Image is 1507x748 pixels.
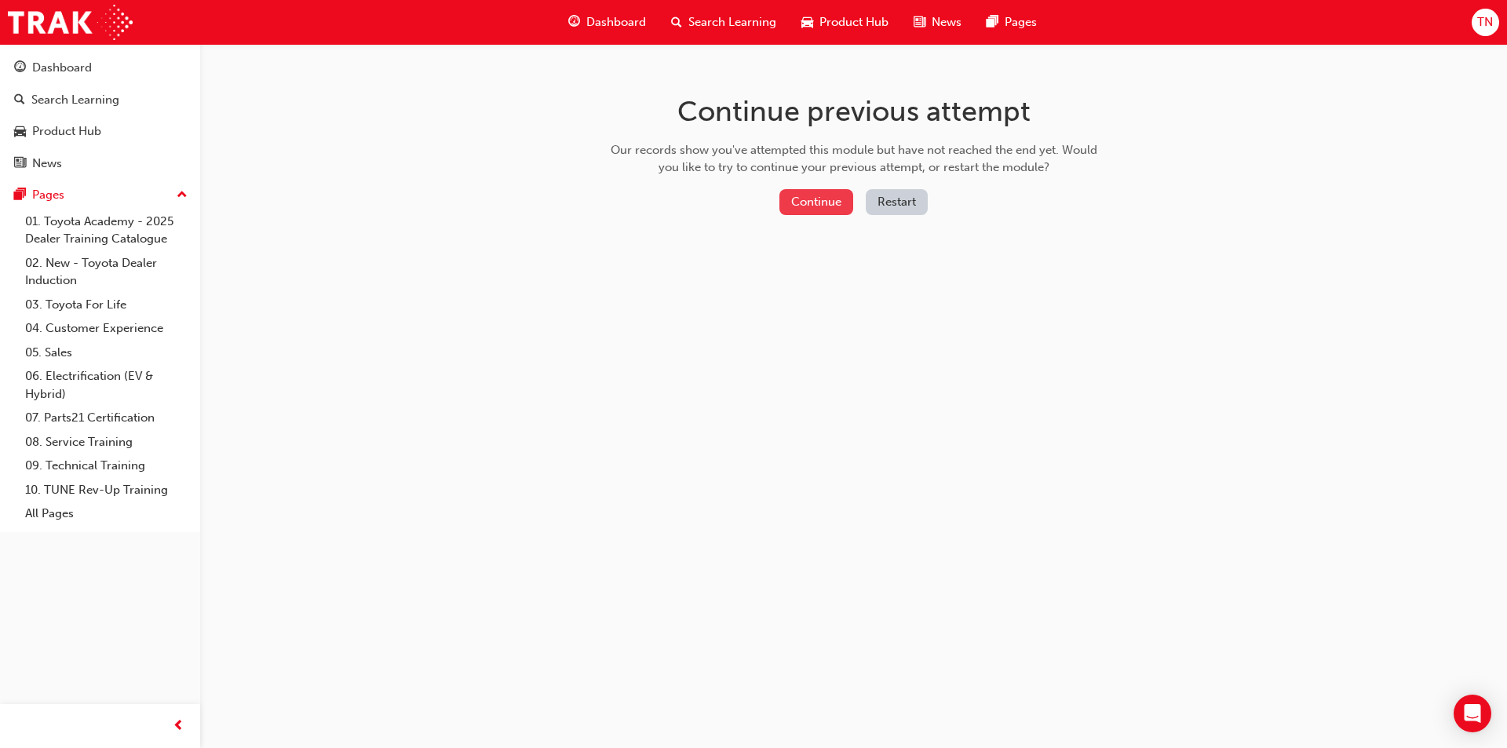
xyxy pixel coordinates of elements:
span: Pages [1005,13,1037,31]
div: Pages [32,186,64,204]
div: Dashboard [32,59,92,77]
a: 02. New - Toyota Dealer Induction [19,251,194,293]
a: Search Learning [6,86,194,115]
a: Product Hub [6,117,194,146]
a: 06. Electrification (EV & Hybrid) [19,364,194,406]
a: car-iconProduct Hub [789,6,901,38]
div: Product Hub [32,122,101,140]
span: Dashboard [586,13,646,31]
a: News [6,149,194,178]
a: 07. Parts21 Certification [19,406,194,430]
a: 08. Service Training [19,430,194,454]
a: 04. Customer Experience [19,316,194,341]
span: guage-icon [14,61,26,75]
button: Continue [779,189,853,215]
span: search-icon [671,13,682,32]
a: 10. TUNE Rev-Up Training [19,478,194,502]
span: guage-icon [568,13,580,32]
span: News [932,13,961,31]
span: pages-icon [14,188,26,203]
a: Dashboard [6,53,194,82]
h1: Continue previous attempt [605,94,1103,129]
a: guage-iconDashboard [556,6,659,38]
span: Search Learning [688,13,776,31]
span: pages-icon [987,13,998,32]
button: DashboardSearch LearningProduct HubNews [6,50,194,181]
a: 03. Toyota For Life [19,293,194,317]
span: news-icon [914,13,925,32]
img: Trak [8,5,133,40]
a: 05. Sales [19,341,194,365]
button: TN [1472,9,1499,36]
a: All Pages [19,502,194,526]
button: Pages [6,181,194,210]
button: Restart [866,189,928,215]
div: Search Learning [31,91,119,109]
a: 09. Technical Training [19,454,194,478]
span: up-icon [177,185,188,206]
div: Our records show you've attempted this module but have not reached the end yet. Would you like to... [605,141,1103,177]
a: pages-iconPages [974,6,1049,38]
a: 01. Toyota Academy - 2025 Dealer Training Catalogue [19,210,194,251]
span: prev-icon [173,717,184,736]
a: search-iconSearch Learning [659,6,789,38]
span: Product Hub [819,13,889,31]
div: News [32,155,62,173]
a: news-iconNews [901,6,974,38]
span: news-icon [14,157,26,171]
span: car-icon [14,125,26,139]
span: search-icon [14,93,25,108]
span: TN [1477,13,1493,31]
span: car-icon [801,13,813,32]
div: Open Intercom Messenger [1454,695,1491,732]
